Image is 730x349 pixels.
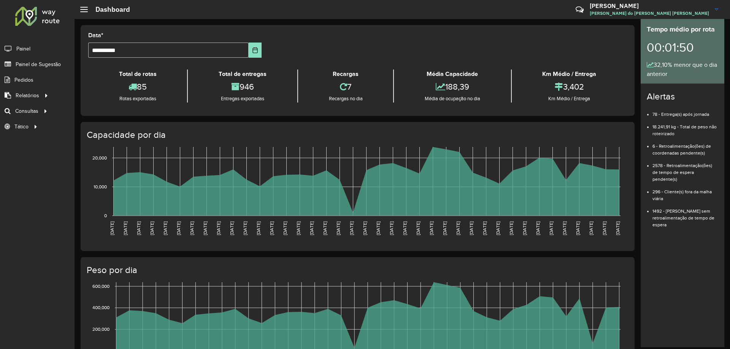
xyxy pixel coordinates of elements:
[309,221,314,235] text: [DATE]
[535,221,540,235] text: [DATE]
[136,221,141,235] text: [DATE]
[16,45,30,53] span: Painel
[469,221,474,235] text: [DATE]
[300,95,391,103] div: Recargas no dia
[92,305,109,310] text: 400,000
[300,69,391,79] div: Recargas
[94,184,107,189] text: 10,000
[190,79,295,95] div: 946
[652,202,718,228] li: 1492 - [PERSON_NAME] sem retroalimentação de tempo de espera
[647,60,718,79] div: 32,10% menor que o dia anterior
[300,79,391,95] div: 7
[416,221,421,235] text: [DATE]
[336,221,341,235] text: [DATE]
[652,118,718,137] li: 18.241,91 kg - Total de peso não roteirizado
[249,43,262,58] button: Choose Date
[16,92,39,99] span: Relatórios
[256,221,261,235] text: [DATE]
[14,123,29,131] span: Tático
[482,221,487,235] text: [DATE]
[190,69,295,79] div: Total de entregas
[522,221,527,235] text: [DATE]
[514,79,625,95] div: 3,402
[14,76,33,84] span: Pedidos
[322,221,327,235] text: [DATE]
[149,221,154,235] text: [DATE]
[514,69,625,79] div: Km Médio / Entrega
[362,221,367,235] text: [DATE]
[514,95,625,103] div: Km Médio / Entrega
[216,221,221,235] text: [DATE]
[615,221,620,235] text: [DATE]
[104,213,107,218] text: 0
[243,221,248,235] text: [DATE]
[495,221,500,235] text: [DATE]
[269,221,274,235] text: [DATE]
[90,69,185,79] div: Total de rotas
[647,35,718,60] div: 00:01:50
[349,221,354,235] text: [DATE]
[590,2,709,9] h3: [PERSON_NAME]
[376,221,381,235] text: [DATE]
[652,137,718,156] li: 6 - Retroalimentação(ões) de coordenadas pendente(s)
[602,221,607,235] text: [DATE]
[163,221,168,235] text: [DATE]
[90,79,185,95] div: 85
[590,10,709,17] span: [PERSON_NAME] do [PERSON_NAME] [PERSON_NAME]
[90,95,185,103] div: Rotas exportadas
[282,221,287,235] text: [DATE]
[92,155,107,160] text: 20,000
[87,265,627,276] h4: Peso por dia
[575,221,580,235] text: [DATE]
[109,221,114,235] text: [DATE]
[15,107,38,115] span: Consultas
[509,221,514,235] text: [DATE]
[190,95,295,103] div: Entregas exportadas
[652,156,718,183] li: 2578 - Retroalimentação(ões) de tempo de espera pendente(s)
[176,221,181,235] text: [DATE]
[589,221,594,235] text: [DATE]
[92,327,109,332] text: 200,000
[549,221,554,235] text: [DATE]
[16,60,61,68] span: Painel de Sugestão
[429,221,434,235] text: [DATE]
[88,5,130,14] h2: Dashboard
[647,24,718,35] div: Tempo médio por rota
[652,183,718,202] li: 296 - Cliente(s) fora da malha viária
[92,284,109,289] text: 600,000
[396,79,509,95] div: 188,39
[296,221,301,235] text: [DATE]
[87,129,627,141] h4: Capacidade por dia
[88,31,103,40] label: Data
[123,221,128,235] text: [DATE]
[647,91,718,102] h4: Alertas
[389,221,394,235] text: [DATE]
[571,2,588,18] a: Contato Rápido
[652,105,718,118] li: 78 - Entrega(s) após jornada
[442,221,447,235] text: [DATE]
[229,221,234,235] text: [DATE]
[562,221,567,235] text: [DATE]
[402,221,407,235] text: [DATE]
[396,69,509,79] div: Média Capacidade
[455,221,460,235] text: [DATE]
[189,221,194,235] text: [DATE]
[396,95,509,103] div: Média de ocupação no dia
[203,221,208,235] text: [DATE]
